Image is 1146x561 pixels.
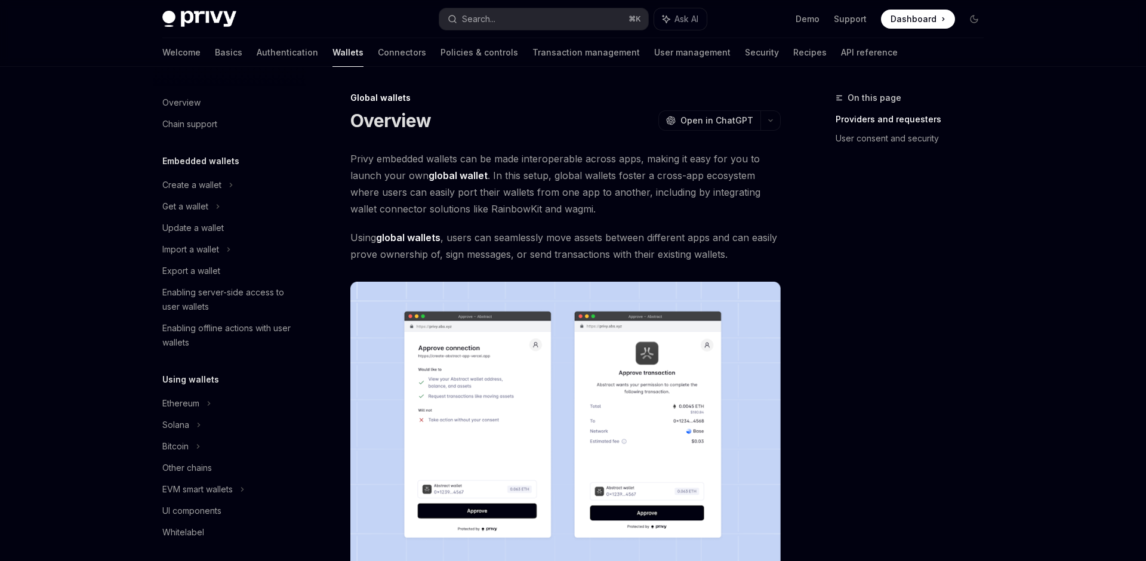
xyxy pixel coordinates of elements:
a: Policies & controls [440,38,518,67]
strong: global wallet [429,169,488,181]
div: Search... [462,12,495,26]
strong: global wallets [376,232,440,243]
a: Whitelabel [153,522,306,543]
a: Transaction management [532,38,640,67]
button: Toggle dark mode [965,10,984,29]
a: API reference [841,38,898,67]
a: Recipes [793,38,827,67]
div: Ethereum [162,396,199,411]
a: Basics [215,38,242,67]
div: Enabling offline actions with user wallets [162,321,298,350]
div: Overview [162,95,201,110]
button: Ask AI [654,8,707,30]
h1: Overview [350,110,431,131]
a: Support [834,13,867,25]
span: Privy embedded wallets can be made interoperable across apps, making it easy for you to launch yo... [350,150,781,217]
div: Bitcoin [162,439,189,454]
span: Ask AI [674,13,698,25]
span: Using , users can seamlessly move assets between different apps and can easily prove ownership of... [350,229,781,263]
div: Global wallets [350,92,781,104]
a: Other chains [153,457,306,479]
div: Solana [162,418,189,432]
div: Enabling server-side access to user wallets [162,285,298,314]
div: Import a wallet [162,242,219,257]
a: User management [654,38,731,67]
a: Security [745,38,779,67]
h5: Embedded wallets [162,154,239,168]
img: dark logo [162,11,236,27]
button: Open in ChatGPT [658,110,760,131]
span: ⌘ K [629,14,641,24]
div: UI components [162,504,221,518]
div: Export a wallet [162,264,220,278]
a: UI components [153,500,306,522]
a: User consent and security [836,129,993,148]
a: Dashboard [881,10,955,29]
a: Providers and requesters [836,110,993,129]
a: Connectors [378,38,426,67]
span: On this page [848,91,901,105]
div: Update a wallet [162,221,224,235]
div: Other chains [162,461,212,475]
div: Chain support [162,117,217,131]
a: Enabling server-side access to user wallets [153,282,306,318]
a: Authentication [257,38,318,67]
span: Open in ChatGPT [680,115,753,127]
a: Update a wallet [153,217,306,239]
a: Wallets [332,38,363,67]
div: Whitelabel [162,525,204,540]
a: Overview [153,92,306,113]
a: Enabling offline actions with user wallets [153,318,306,353]
a: Chain support [153,113,306,135]
div: Create a wallet [162,178,221,192]
div: EVM smart wallets [162,482,233,497]
a: Demo [796,13,820,25]
a: Welcome [162,38,201,67]
div: Get a wallet [162,199,208,214]
button: Search...⌘K [439,8,648,30]
h5: Using wallets [162,372,219,387]
span: Dashboard [891,13,936,25]
a: Export a wallet [153,260,306,282]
